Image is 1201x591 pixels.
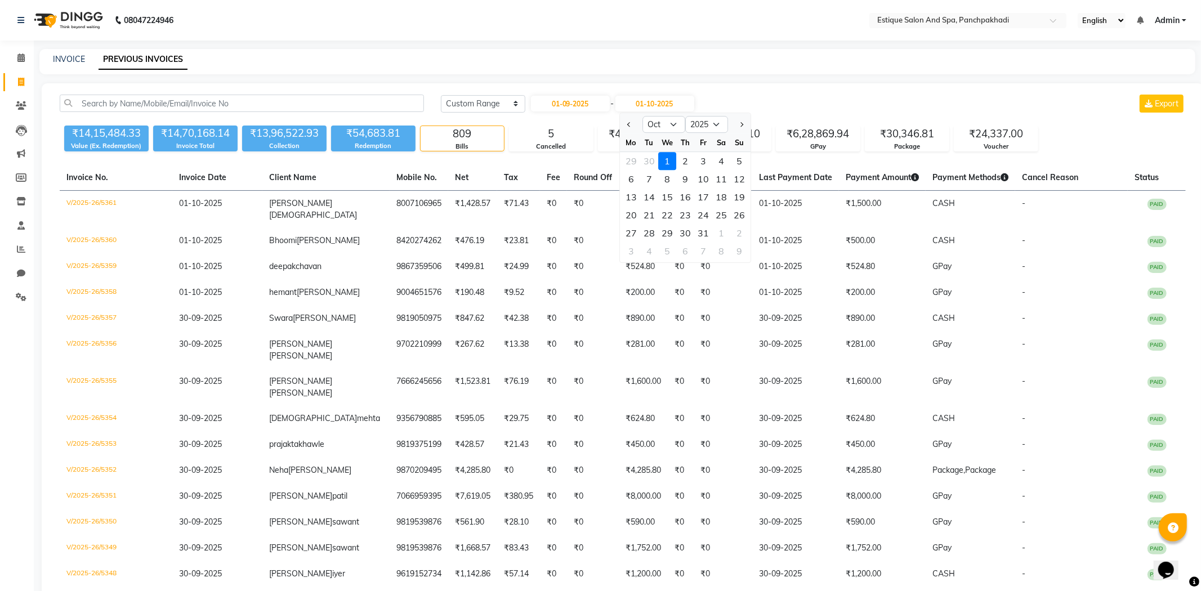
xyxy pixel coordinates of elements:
span: PAID [1148,236,1167,247]
span: [PERSON_NAME] [269,351,332,361]
div: ₹30,346.81 [865,126,949,142]
div: Tuesday, September 30, 2025 [640,152,658,170]
span: - [1022,287,1025,297]
span: Payment Amount [846,172,919,182]
td: ₹890.00 [839,306,926,332]
span: PAID [1148,262,1167,273]
span: - [1022,413,1025,423]
div: ₹13,96,522.93 [242,126,327,141]
td: 9702210999 [390,332,448,369]
td: ₹428.57 [448,432,497,458]
div: ₹4,18,863.89 [599,126,682,142]
div: Wednesday, October 8, 2025 [658,170,676,188]
span: Client Name [269,172,316,182]
td: ₹71.43 [497,191,540,229]
span: khawle [298,439,324,449]
span: Fee [547,172,560,182]
input: Search by Name/Mobile/Email/Invoice No [60,95,424,112]
td: 9867359506 [390,254,448,280]
td: 30-09-2025 [752,458,839,483]
td: ₹0 [540,406,567,432]
div: 30 [676,224,694,242]
td: ₹0 [694,432,752,458]
span: - [1022,313,1025,323]
div: Tu [640,133,658,151]
div: 4 [712,152,730,170]
span: PAID [1148,377,1167,388]
td: V/2025-26/5352 [60,458,172,483]
div: 20 [622,206,640,224]
span: Neha [269,465,288,475]
span: mehta [357,413,380,423]
td: ₹13.38 [497,332,540,369]
td: V/2025-26/5357 [60,306,172,332]
td: ₹624.80 [619,406,668,432]
td: ₹9.52 [497,280,540,306]
div: 29 [622,152,640,170]
div: Wednesday, October 29, 2025 [658,224,676,242]
div: Wednesday, October 1, 2025 [658,152,676,170]
span: [DEMOGRAPHIC_DATA] [269,210,357,220]
div: Friday, November 7, 2025 [694,242,712,260]
div: Saturday, October 25, 2025 [712,206,730,224]
div: Su [730,133,748,151]
div: 8 [658,170,676,188]
div: Wednesday, October 22, 2025 [658,206,676,224]
span: 30-09-2025 [179,439,222,449]
a: INVOICE [53,54,85,64]
input: Start Date [531,96,610,111]
td: ₹281.00 [839,332,926,369]
span: Invoice No. [66,172,108,182]
span: [DEMOGRAPHIC_DATA] [269,413,357,423]
span: PAID [1148,414,1167,425]
span: Mobile No. [396,172,437,182]
div: 7 [694,242,712,260]
div: 3 [694,152,712,170]
td: 01-10-2025 [752,280,839,306]
td: 8007106965 [390,191,448,229]
td: ₹0 [540,191,567,229]
td: ₹21.43 [497,432,540,458]
div: 2 [730,224,748,242]
td: 8420274262 [390,228,448,254]
select: Select year [685,116,728,133]
span: 30-09-2025 [179,339,222,349]
div: Monday, October 13, 2025 [622,188,640,206]
div: Thursday, October 9, 2025 [676,170,694,188]
div: Friday, October 31, 2025 [694,224,712,242]
span: deepak [269,261,296,271]
b: 08047224946 [124,5,173,36]
div: Saturday, October 18, 2025 [712,188,730,206]
span: 30-09-2025 [179,413,222,423]
span: GPay [932,287,952,297]
td: ₹890.00 [619,306,668,332]
img: logo [29,5,106,36]
div: 2 [676,152,694,170]
td: ₹76.19 [497,369,540,406]
td: ₹847.62 [448,306,497,332]
div: Package [865,142,949,151]
span: - [1022,198,1025,208]
span: - [1022,339,1025,349]
div: Sunday, October 26, 2025 [730,206,748,224]
td: 01-10-2025 [752,191,839,229]
div: Thursday, October 30, 2025 [676,224,694,242]
span: Bhoomi [269,235,297,245]
td: 30-09-2025 [752,306,839,332]
td: 7666245656 [390,369,448,406]
td: ₹0 [567,332,619,369]
span: GPay [932,376,952,386]
span: Swara [269,313,293,323]
div: Thursday, October 2, 2025 [676,152,694,170]
span: Export [1155,98,1178,109]
td: ₹29.75 [497,406,540,432]
span: Net [455,172,468,182]
td: ₹0 [668,254,694,280]
td: ₹42.38 [497,306,540,332]
div: Wednesday, October 15, 2025 [658,188,676,206]
span: Admin [1155,15,1180,26]
td: ₹0 [540,228,567,254]
div: Tuesday, October 28, 2025 [640,224,658,242]
td: V/2025-26/5354 [60,406,172,432]
td: V/2025-26/5361 [60,191,172,229]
